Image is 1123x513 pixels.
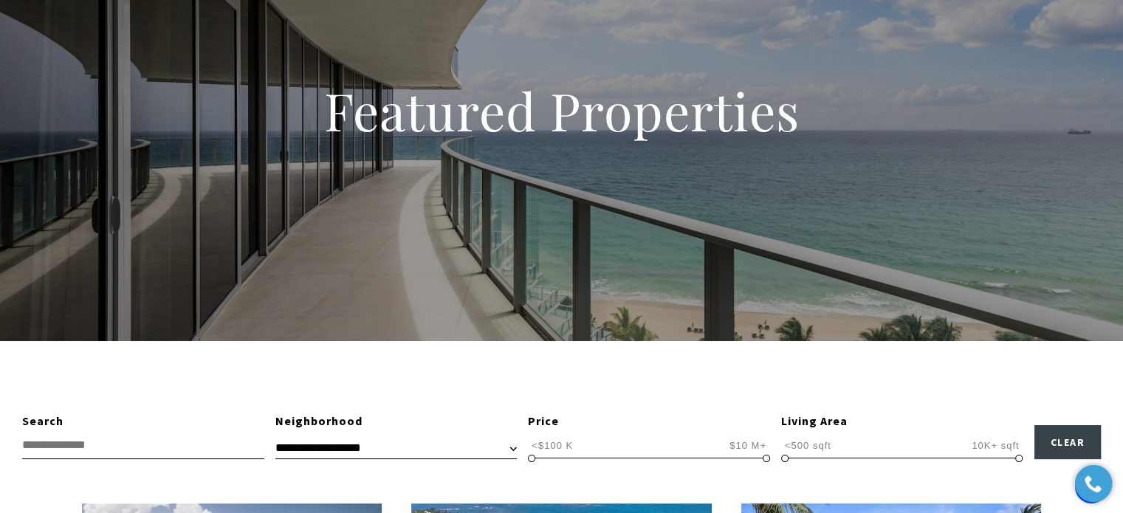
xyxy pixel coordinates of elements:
[528,412,770,431] div: Price
[275,412,518,431] div: Neighborhood
[781,412,1023,431] div: Living Area
[726,438,770,452] span: $10 M+
[22,412,264,431] div: Search
[528,438,577,452] span: <$100 K
[781,438,835,452] span: <500 sqft
[968,438,1023,452] span: 10K+ sqft
[1034,425,1102,459] button: Clear
[230,78,894,143] h1: Featured Properties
